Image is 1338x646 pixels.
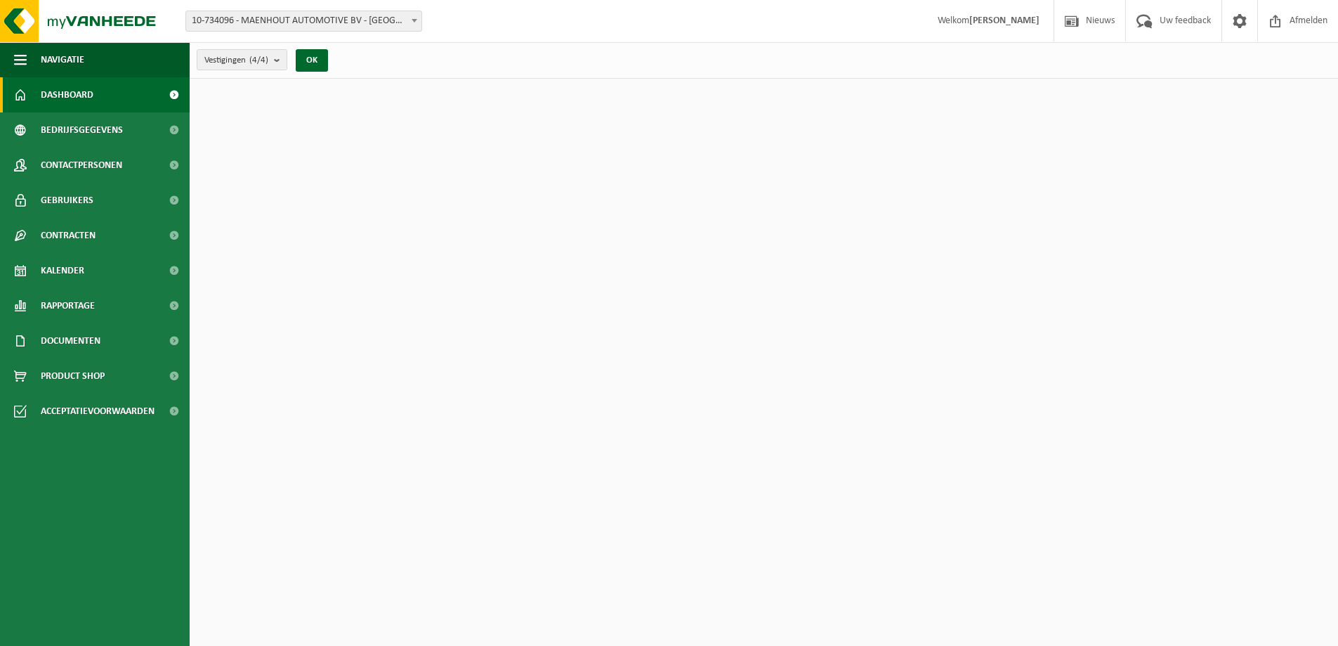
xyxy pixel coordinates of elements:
button: OK [296,49,328,72]
span: Vestigingen [204,50,268,71]
span: Rapportage [41,288,95,323]
span: Kalender [41,253,84,288]
span: Product Shop [41,358,105,394]
count: (4/4) [249,56,268,65]
span: Contactpersonen [41,148,122,183]
span: Contracten [41,218,96,253]
button: Vestigingen(4/4) [197,49,287,70]
span: 10-734096 - MAENHOUT AUTOMOTIVE BV - BRUGGE [185,11,422,32]
span: Documenten [41,323,100,358]
span: Gebruikers [41,183,93,218]
span: 10-734096 - MAENHOUT AUTOMOTIVE BV - BRUGGE [186,11,421,31]
strong: [PERSON_NAME] [969,15,1039,26]
span: Navigatie [41,42,84,77]
span: Dashboard [41,77,93,112]
span: Bedrijfsgegevens [41,112,123,148]
span: Acceptatievoorwaarden [41,394,155,429]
